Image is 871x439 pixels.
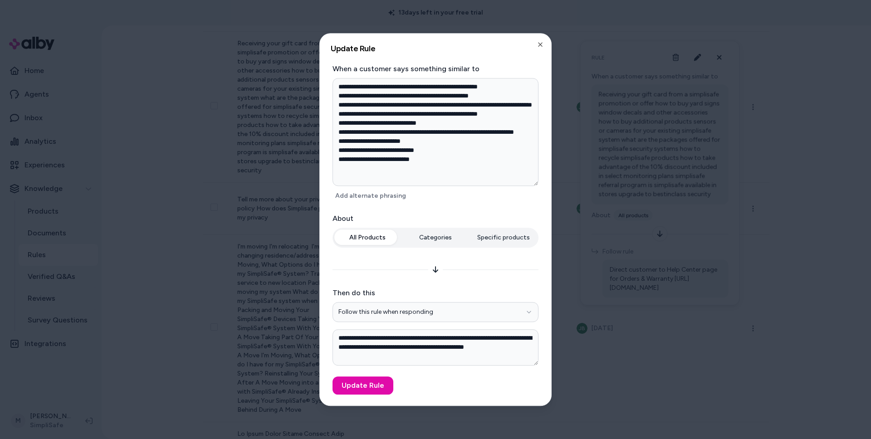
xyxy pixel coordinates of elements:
[333,376,393,395] button: Update Rule
[333,190,409,202] button: Add alternate phrasing
[402,229,469,246] button: Categories
[333,63,538,74] label: When a customer says something similar to
[334,229,401,246] button: All Products
[333,213,538,224] label: About
[331,44,540,53] h2: Update Rule
[333,288,538,298] label: Then do this
[470,229,537,246] button: Specific products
